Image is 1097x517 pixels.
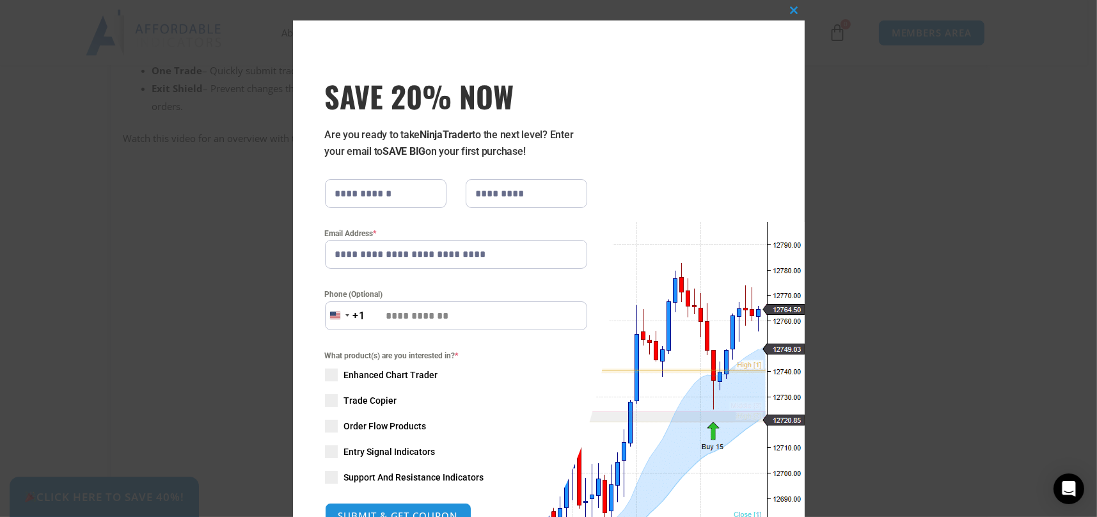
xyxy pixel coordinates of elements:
button: Selected country [325,301,366,330]
label: Phone (Optional) [325,288,587,301]
label: Enhanced Chart Trader [325,369,587,381]
label: Trade Copier [325,394,587,407]
p: Are you ready to take to the next level? Enter your email to on your first purchase! [325,127,587,160]
label: Order Flow Products [325,420,587,433]
span: SAVE 20% NOW [325,78,587,114]
span: Enhanced Chart Trader [344,369,438,381]
div: +1 [353,308,366,324]
label: Support And Resistance Indicators [325,471,587,484]
label: Email Address [325,227,587,240]
strong: SAVE BIG [383,145,425,157]
span: Support And Resistance Indicators [344,471,484,484]
span: Order Flow Products [344,420,427,433]
span: Entry Signal Indicators [344,445,436,458]
div: Open Intercom Messenger [1054,473,1084,504]
span: Trade Copier [344,394,397,407]
label: Entry Signal Indicators [325,445,587,458]
span: What product(s) are you interested in? [325,349,587,362]
strong: NinjaTrader [420,129,472,141]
